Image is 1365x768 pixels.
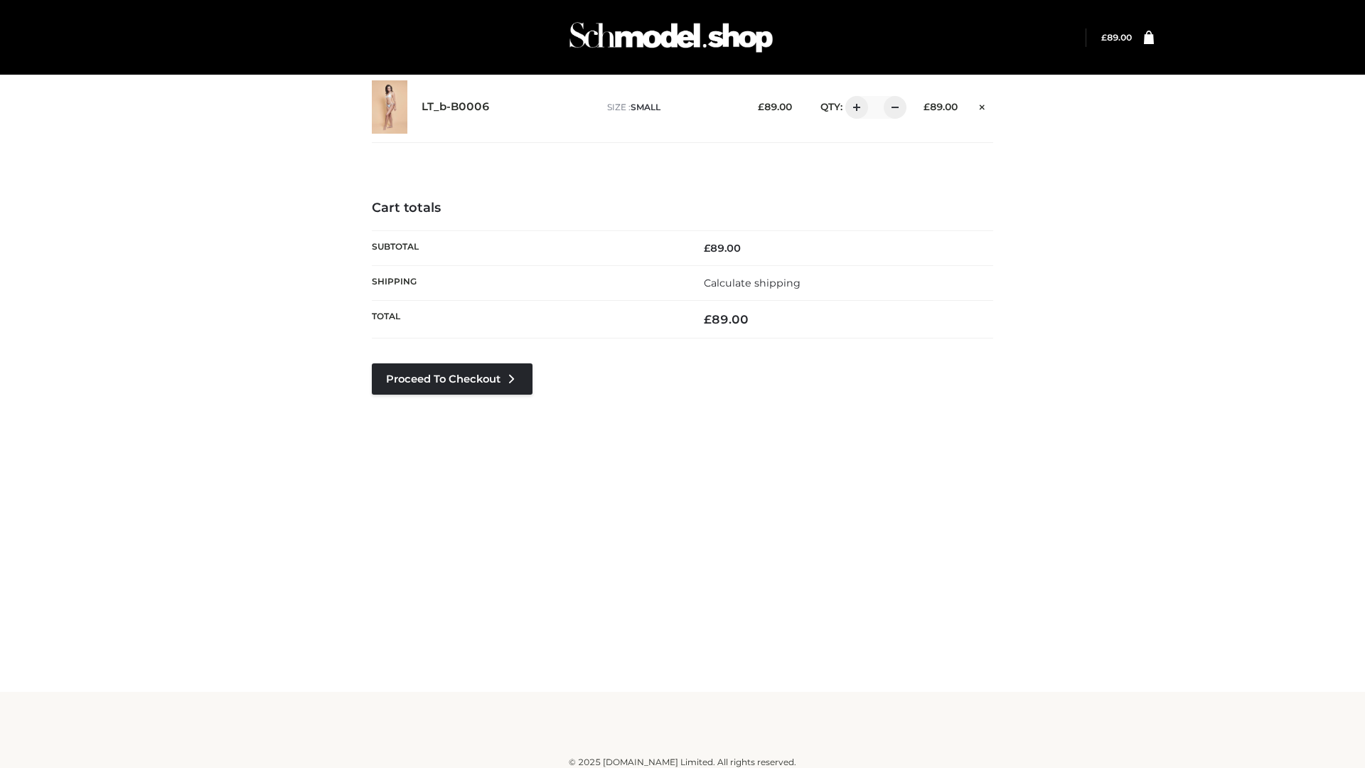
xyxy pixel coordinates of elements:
span: £ [704,312,712,326]
p: size : [607,101,736,114]
img: LT_b-B0006 - SMALL [372,80,407,134]
th: Subtotal [372,230,682,265]
img: Schmodel Admin 964 [564,9,778,65]
h4: Cart totals [372,201,993,216]
bdi: 89.00 [704,312,749,326]
bdi: 89.00 [924,101,958,112]
bdi: 89.00 [704,242,741,255]
a: LT_b-B0006 [422,100,490,114]
th: Total [372,301,682,338]
a: Remove this item [972,96,993,114]
span: £ [758,101,764,112]
bdi: 89.00 [758,101,792,112]
span: SMALL [631,102,660,112]
span: £ [924,101,930,112]
a: £89.00 [1101,32,1132,43]
a: Calculate shipping [704,277,801,289]
th: Shipping [372,265,682,300]
span: £ [1101,32,1107,43]
bdi: 89.00 [1101,32,1132,43]
span: £ [704,242,710,255]
a: Proceed to Checkout [372,363,532,395]
div: QTY: [806,96,901,119]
